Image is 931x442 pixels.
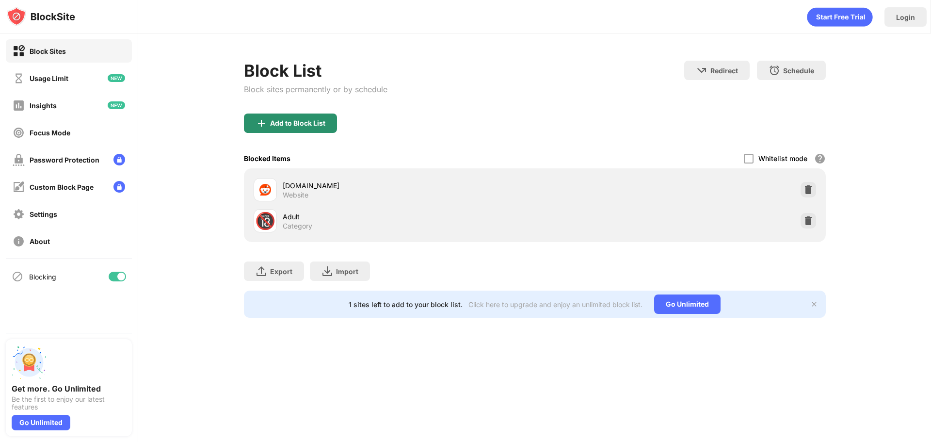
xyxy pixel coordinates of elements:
div: Category [283,222,312,230]
div: Block List [244,61,387,81]
img: customize-block-page-off.svg [13,181,25,193]
div: Blocked Items [244,154,290,163]
div: Add to Block List [270,119,325,127]
img: lock-menu.svg [113,154,125,165]
div: Whitelist mode [758,154,807,163]
img: time-usage-off.svg [13,72,25,84]
img: new-icon.svg [108,74,125,82]
div: Login [896,13,915,21]
div: Settings [30,210,57,218]
div: Adult [283,212,535,222]
div: Block Sites [30,47,66,55]
div: Block sites permanently or by schedule [244,84,387,94]
img: logo-blocksite.svg [7,7,75,26]
img: focus-off.svg [13,127,25,139]
div: 🔞 [255,211,275,231]
img: push-unlimited.svg [12,345,47,380]
div: [DOMAIN_NAME] [283,180,535,191]
img: new-icon.svg [108,101,125,109]
div: 1 sites left to add to your block list. [349,300,463,309]
div: Get more. Go Unlimited [12,384,126,393]
div: Click here to upgrade and enjoy an unlimited block list. [468,300,642,309]
div: Redirect [710,66,738,75]
img: block-on.svg [13,45,25,57]
div: Password Protection [30,156,99,164]
div: Custom Block Page [30,183,94,191]
div: Insights [30,101,57,110]
div: Blocking [29,273,56,281]
div: About [30,237,50,246]
img: about-off.svg [13,235,25,247]
div: Go Unlimited [654,295,721,314]
img: lock-menu.svg [113,181,125,193]
div: Usage Limit [30,74,68,82]
img: settings-off.svg [13,208,25,220]
img: blocking-icon.svg [12,271,23,282]
div: Focus Mode [30,129,70,137]
img: password-protection-off.svg [13,154,25,166]
div: Go Unlimited [12,415,70,430]
img: x-button.svg [810,300,818,308]
div: Website [283,191,308,199]
div: Import [336,267,358,276]
div: Be the first to enjoy our latest features [12,395,126,411]
div: animation [807,7,873,27]
img: favicons [259,184,271,196]
div: Export [270,267,292,276]
div: Schedule [783,66,814,75]
img: insights-off.svg [13,99,25,112]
